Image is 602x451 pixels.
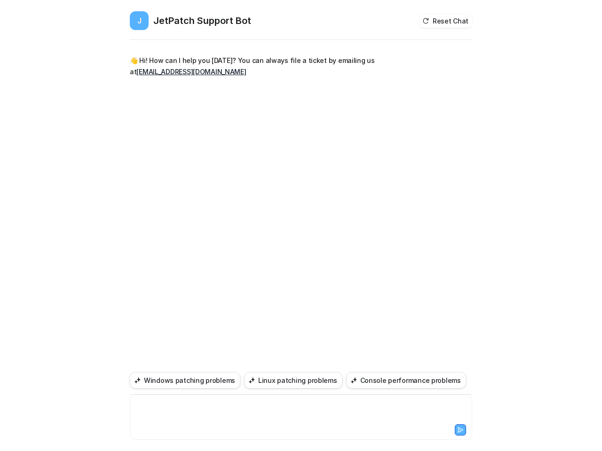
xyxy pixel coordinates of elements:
h2: JetPatch Support Bot [153,14,251,27]
button: Linux patching problems [244,372,342,389]
a: [EMAIL_ADDRESS][DOMAIN_NAME] [136,68,246,76]
button: Reset Chat [420,14,472,28]
button: Windows patching problems [130,372,240,389]
span: J [130,11,149,30]
p: 👋 Hi! How can I help you [DATE]? You can always file a ticket by emailing us at [130,55,405,78]
button: Console performance problems [346,372,466,389]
